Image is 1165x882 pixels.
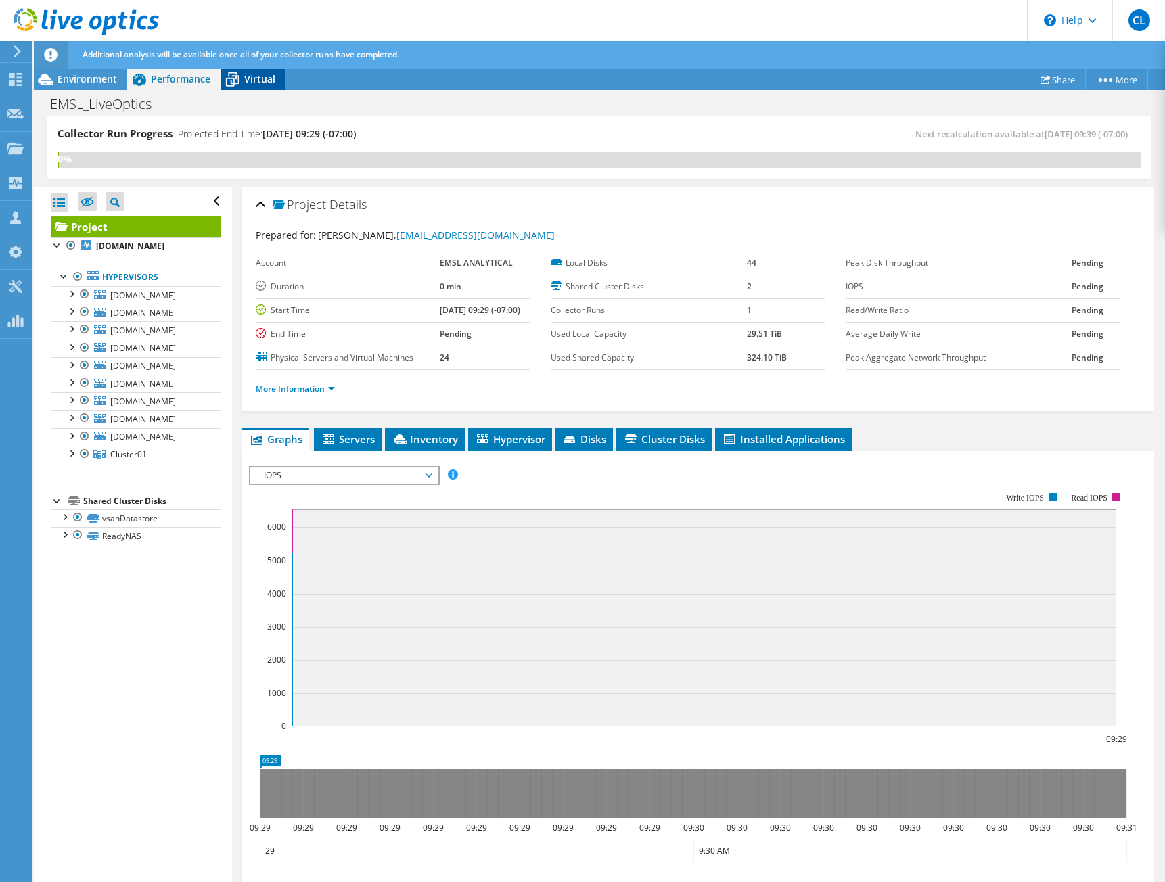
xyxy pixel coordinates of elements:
b: Pending [1072,304,1103,316]
a: vsanDatastore [51,509,221,527]
span: Inventory [392,432,458,446]
span: IOPS [257,467,431,484]
text: 09:29 [379,822,400,833]
text: 09:30 [726,822,747,833]
span: [DATE] 09:29 (-07:00) [262,127,356,140]
text: 4000 [267,588,286,599]
text: 09:29 [465,822,486,833]
label: Peak Disk Throughput [846,256,1072,270]
label: Account [256,256,440,270]
a: Cluster01 [51,446,221,463]
text: Write IOPS [1006,493,1044,503]
a: [DOMAIN_NAME] [51,237,221,255]
a: [DOMAIN_NAME] [51,340,221,357]
a: More Information [256,383,335,394]
span: Cluster Disks [623,432,705,446]
text: 09:30 [899,822,920,833]
b: 24 [440,352,449,363]
span: Hypervisor [475,432,545,446]
text: 6000 [267,521,286,532]
div: 0% [58,152,59,166]
span: Cluster01 [110,448,147,460]
b: 44 [747,257,756,269]
text: 09:29 [292,822,313,833]
label: Shared Cluster Disks [551,280,747,294]
a: Project [51,216,221,237]
h1: EMSL_LiveOptics [44,97,173,112]
a: More [1085,69,1148,90]
text: 09:29 [639,822,660,833]
a: [DOMAIN_NAME] [51,375,221,392]
span: [PERSON_NAME], [318,229,555,241]
h4: Projected End Time: [178,126,356,141]
label: Average Daily Write [846,327,1072,341]
label: Physical Servers and Virtual Machines [256,351,440,365]
a: Share [1030,69,1086,90]
text: 09:30 [769,822,790,833]
span: Performance [151,72,210,85]
label: Collector Runs [551,304,747,317]
span: Disks [562,432,606,446]
text: 2000 [267,654,286,666]
span: Next recalculation available at [915,128,1135,140]
a: [DOMAIN_NAME] [51,410,221,427]
text: 09:30 [683,822,704,833]
span: Additional analysis will be available once all of your collector runs have completed. [83,49,399,60]
a: [EMAIL_ADDRESS][DOMAIN_NAME] [396,229,555,241]
span: Virtual [244,72,275,85]
text: 09:30 [1029,822,1050,833]
span: [DOMAIN_NAME] [110,431,176,442]
label: Used Local Capacity [551,327,747,341]
span: [DOMAIN_NAME] [110,325,176,336]
b: 0 min [440,281,461,292]
span: CL [1128,9,1150,31]
b: 29.51 TiB [747,328,782,340]
span: [DOMAIN_NAME] [110,307,176,319]
span: Servers [321,432,375,446]
a: ReadyNAS [51,527,221,544]
text: Read IOPS [1071,493,1107,503]
b: 1 [747,304,752,316]
b: EMSL ANALYTICAL [440,257,513,269]
b: Pending [440,328,472,340]
text: 09:30 [813,822,833,833]
text: 09:30 [986,822,1007,833]
text: 09:29 [509,822,530,833]
span: Details [329,196,367,212]
b: 324.10 TiB [747,352,787,363]
a: Hypervisors [51,269,221,286]
span: Project [273,198,326,212]
a: [DOMAIN_NAME] [51,304,221,321]
b: [DATE] 09:29 (-07:00) [440,304,520,316]
text: 09:29 [552,822,573,833]
span: [DOMAIN_NAME] [110,413,176,425]
text: 09:29 [336,822,357,833]
label: Read/Write Ratio [846,304,1072,317]
a: [DOMAIN_NAME] [51,357,221,375]
text: 09:29 [249,822,270,833]
a: [DOMAIN_NAME] [51,321,221,339]
text: 09:29 [422,822,443,833]
b: Pending [1072,257,1103,269]
text: 09:30 [856,822,877,833]
span: Environment [58,72,117,85]
b: 2 [747,281,752,292]
label: Local Disks [551,256,747,270]
b: Pending [1072,352,1103,363]
span: [DOMAIN_NAME] [110,396,176,407]
text: 1000 [267,687,286,699]
text: 09:30 [1072,822,1093,833]
label: Peak Aggregate Network Throughput [846,351,1072,365]
a: [DOMAIN_NAME] [51,286,221,304]
svg: \n [1044,14,1056,26]
text: 09:29 [595,822,616,833]
a: [DOMAIN_NAME] [51,392,221,410]
span: [DATE] 09:39 (-07:00) [1045,128,1128,140]
text: 09:29 [1105,733,1126,745]
text: 5000 [267,555,286,566]
text: 09:31 [1116,822,1137,833]
span: [DOMAIN_NAME] [110,378,176,390]
b: Pending [1072,328,1103,340]
span: [DOMAIN_NAME] [110,360,176,371]
span: Installed Applications [722,432,845,446]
